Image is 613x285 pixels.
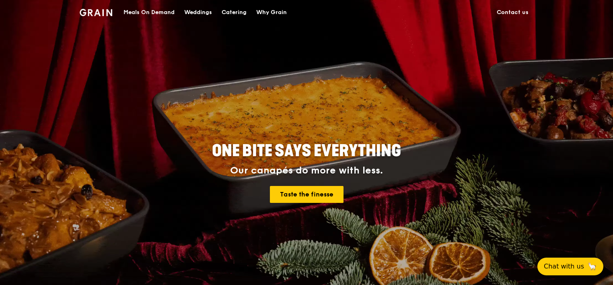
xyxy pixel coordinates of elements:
[270,186,344,203] a: Taste the finesse
[537,258,603,275] button: Chat with us🦙
[212,141,401,161] span: ONE BITE SAYS EVERYTHING
[544,262,584,271] span: Chat with us
[162,165,451,176] div: Our canapés do more with less.
[587,262,597,271] span: 🦙
[184,0,212,25] div: Weddings
[251,0,292,25] a: Why Grain
[123,0,175,25] div: Meals On Demand
[179,0,217,25] a: Weddings
[492,0,533,25] a: Contact us
[222,0,247,25] div: Catering
[80,9,112,16] img: Grain
[217,0,251,25] a: Catering
[256,0,287,25] div: Why Grain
